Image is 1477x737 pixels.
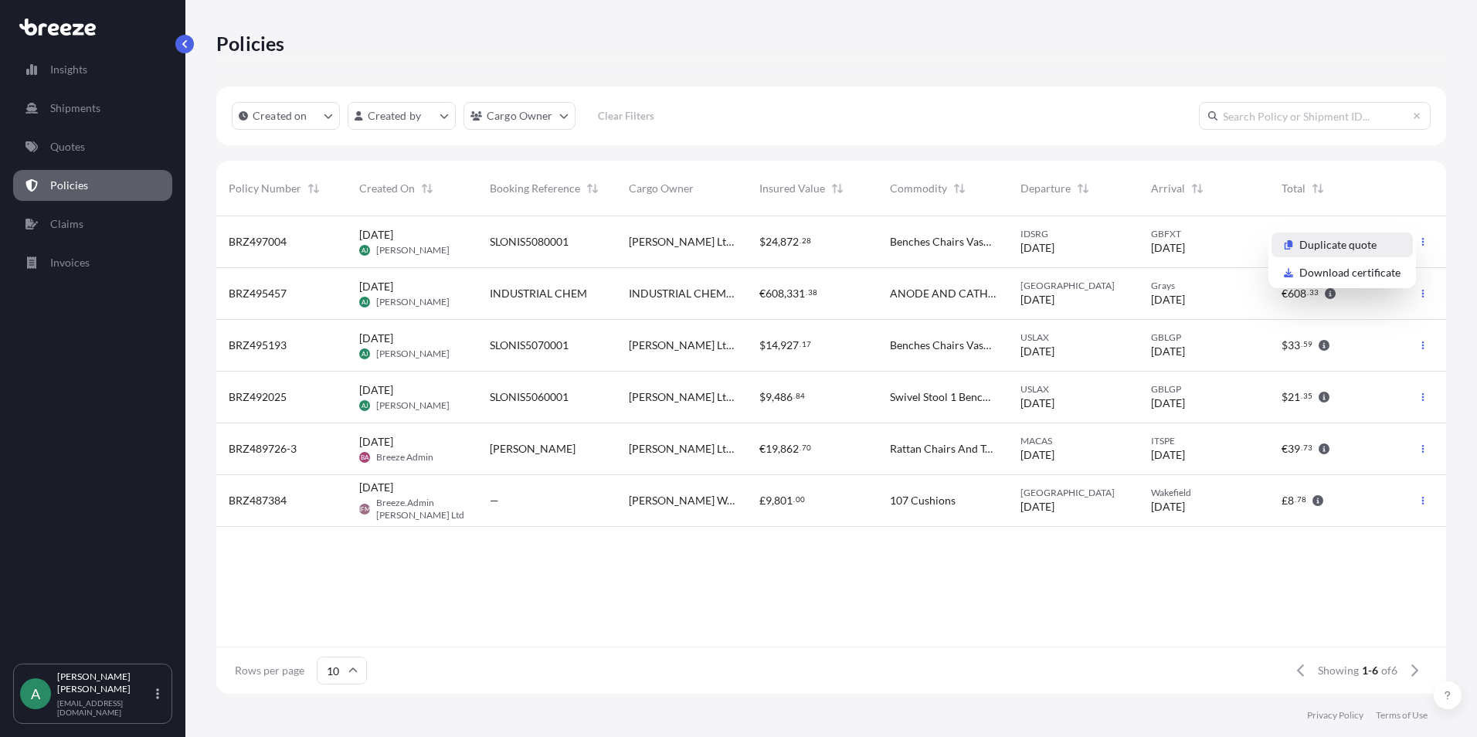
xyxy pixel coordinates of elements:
[1272,260,1413,285] a: Download certificate
[216,31,285,56] p: Policies
[1268,229,1416,288] div: Actions
[1272,233,1413,257] a: Duplicate quote
[1299,265,1401,280] p: Download certificate
[1299,237,1377,253] p: Duplicate quote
